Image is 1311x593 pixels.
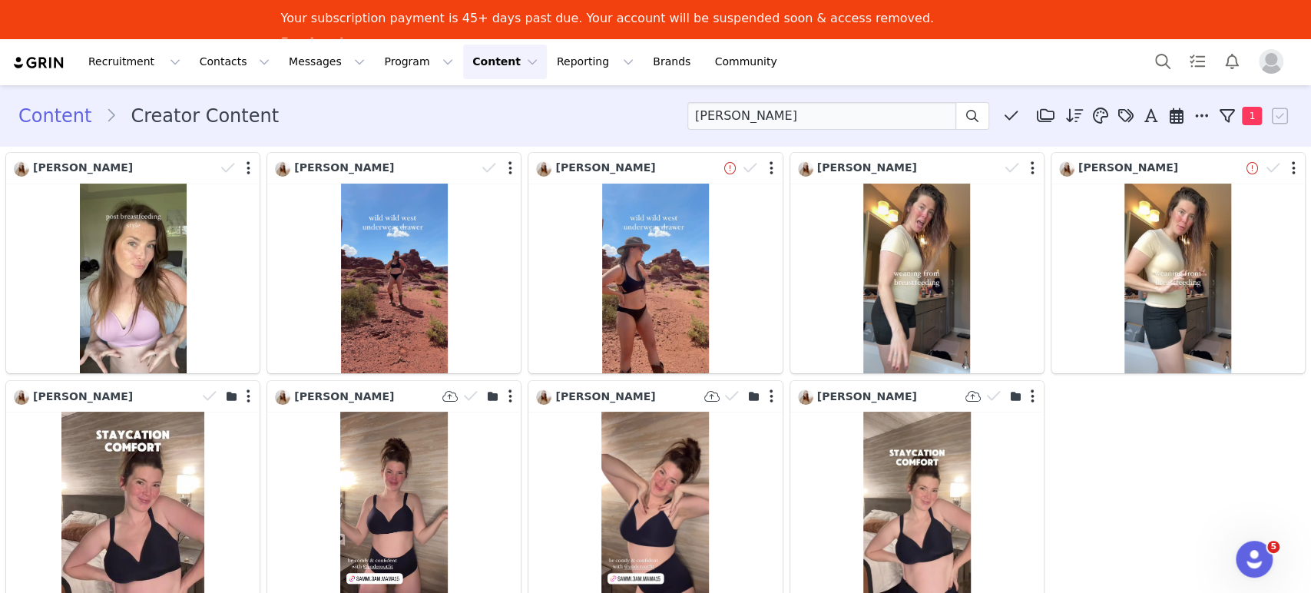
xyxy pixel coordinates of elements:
[1180,45,1214,79] a: Tasks
[33,161,133,174] span: [PERSON_NAME]
[463,45,547,79] button: Content
[294,390,394,403] span: [PERSON_NAME]
[687,102,956,130] input: Search labels, captions, # and @ tags
[798,389,813,405] img: 5ae7b3a8-a8c3-4608-a648-0b1551001bf3.jpg
[798,161,813,177] img: 5ae7b3a8-a8c3-4608-a648-0b1551001bf3.jpg
[1078,161,1178,174] span: [PERSON_NAME]
[280,45,374,79] button: Messages
[281,11,934,26] div: Your subscription payment is 45+ days past due. Your account will be suspended soon & access remo...
[536,389,551,405] img: 5ae7b3a8-a8c3-4608-a648-0b1551001bf3.jpg
[555,161,655,174] span: [PERSON_NAME]
[1059,161,1074,177] img: 5ae7b3a8-a8c3-4608-a648-0b1551001bf3.jpg
[1259,49,1283,74] img: placeholder-profile.jpg
[190,45,279,79] button: Contacts
[275,161,290,177] img: 5ae7b3a8-a8c3-4608-a648-0b1551001bf3.jpg
[1236,541,1273,578] iframe: Intercom live chat
[817,161,917,174] span: [PERSON_NAME]
[555,390,655,403] span: [PERSON_NAME]
[817,390,917,403] span: [PERSON_NAME]
[14,161,29,177] img: 5ae7b3a8-a8c3-4608-a648-0b1551001bf3.jpg
[1215,45,1249,79] button: Notifications
[1214,104,1270,128] button: 1
[281,35,367,52] a: Pay Invoices
[548,45,643,79] button: Reporting
[644,45,704,79] a: Brands
[18,102,105,130] a: Content
[12,55,66,70] img: grin logo
[275,389,290,405] img: 5ae7b3a8-a8c3-4608-a648-0b1551001bf3.jpg
[1242,107,1262,125] span: 1
[1250,49,1299,74] button: Profile
[536,161,551,177] img: 5ae7b3a8-a8c3-4608-a648-0b1551001bf3.jpg
[1146,45,1180,79] button: Search
[294,161,394,174] span: [PERSON_NAME]
[14,389,29,405] img: 5ae7b3a8-a8c3-4608-a648-0b1551001bf3.jpg
[79,45,190,79] button: Recruitment
[33,390,133,403] span: [PERSON_NAME]
[706,45,793,79] a: Community
[1267,541,1280,553] span: 5
[375,45,462,79] button: Program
